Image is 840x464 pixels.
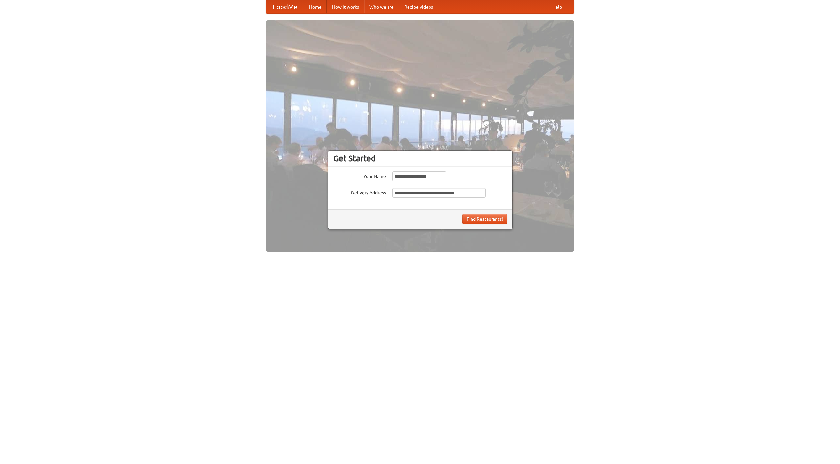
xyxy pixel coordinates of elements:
a: Home [304,0,327,13]
a: Help [547,0,567,13]
button: Find Restaurants! [462,214,507,224]
label: Delivery Address [333,188,386,196]
label: Your Name [333,171,386,180]
a: How it works [327,0,364,13]
a: FoodMe [266,0,304,13]
h3: Get Started [333,153,507,163]
a: Who we are [364,0,399,13]
a: Recipe videos [399,0,438,13]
